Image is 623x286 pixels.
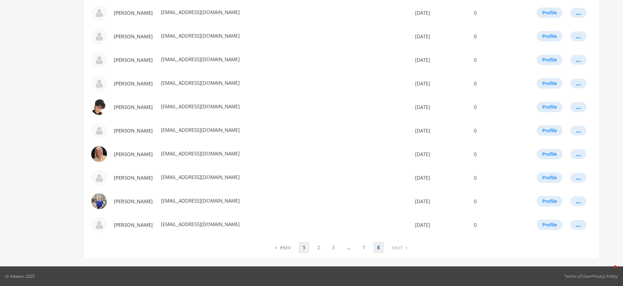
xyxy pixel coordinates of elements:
[576,36,581,37] div: ...
[114,104,153,110] span: [PERSON_NAME]
[114,57,153,63] span: [PERSON_NAME]
[160,221,240,227] span: [EMAIL_ADDRESS][DOMAIN_NAME]
[537,196,562,206] button: Profile
[576,83,581,84] div: ...
[537,125,562,136] button: Profile
[470,95,520,119] td: 0
[114,222,153,228] span: [PERSON_NAME]
[114,151,153,157] span: [PERSON_NAME]
[388,242,411,253] a: Next
[110,148,157,160] a: [PERSON_NAME]
[114,127,153,134] span: [PERSON_NAME]
[110,219,157,231] a: [PERSON_NAME]
[564,273,618,279] div: •
[537,8,562,18] button: Profile
[537,102,562,112] button: Profile
[570,220,586,230] button: ...
[570,8,586,18] button: ...
[537,78,562,89] button: Profile
[91,76,107,91] img: Aimee Boden profile
[537,220,562,230] button: Profile
[114,9,153,16] span: [PERSON_NAME]
[160,197,240,204] span: [EMAIL_ADDRESS][DOMAIN_NAME]
[5,273,35,279] p: © Adwerx 2025
[470,142,520,166] td: 0
[410,1,470,25] td: [DATE]
[576,224,581,225] div: ...
[110,172,157,184] a: [PERSON_NAME]
[114,33,153,40] span: [PERSON_NAME]
[110,195,157,207] a: [PERSON_NAME]
[160,174,240,180] span: [EMAIL_ADDRESS][DOMAIN_NAME]
[570,102,586,112] button: ...
[91,217,107,233] img: Jackie Dodson profile
[91,52,107,68] img: Judy Wayne profile
[91,146,107,162] img: Sheryl Short profile
[470,72,520,95] td: 0
[91,170,107,186] img: Paige Miller profile
[591,273,618,279] a: Privacy Policy
[160,150,240,157] span: [EMAIL_ADDRESS][DOMAIN_NAME]
[410,25,470,48] td: [DATE]
[114,80,153,87] span: [PERSON_NAME]
[110,54,157,66] a: [PERSON_NAME]
[91,193,107,209] img: Christine Breitenbach profile
[570,79,586,88] button: ...
[537,55,562,65] button: Profile
[110,78,157,90] a: [PERSON_NAME]
[601,264,616,279] iframe: Intercom live chat
[537,31,562,42] button: Profile
[160,127,240,133] span: [EMAIL_ADDRESS][DOMAIN_NAME]
[91,123,107,138] img: Keith Gabbard profile
[160,103,240,110] span: [EMAIL_ADDRESS][DOMAIN_NAME]
[570,149,586,159] button: ...
[470,48,520,72] td: 0
[160,56,240,63] span: [EMAIL_ADDRESS][DOMAIN_NAME]
[570,196,586,206] button: ...
[410,48,470,72] td: [DATE]
[160,9,240,15] span: [EMAIL_ADDRESS][DOMAIN_NAME]
[570,55,586,65] button: ...
[470,119,520,142] td: 0
[160,32,240,39] span: [EMAIL_ADDRESS][DOMAIN_NAME]
[570,173,586,183] button: ...
[160,80,240,86] span: [EMAIL_ADDRESS][DOMAIN_NAME]
[410,166,470,189] td: [DATE]
[328,242,339,253] a: 3
[410,189,470,213] td: [DATE]
[410,72,470,95] td: [DATE]
[576,12,581,13] div: ...
[91,5,107,21] img: Ruth Wohleber profile
[570,126,586,135] button: ...
[271,242,411,253] nav: pagination
[537,149,562,159] button: Profile
[564,273,590,279] a: Terms of Use
[406,244,407,251] span: ›
[410,213,470,237] td: [DATE]
[410,142,470,166] td: [DATE]
[91,28,107,44] img: Ray Saylor profile
[470,25,520,48] td: 0
[410,119,470,142] td: [DATE]
[110,101,157,113] a: [PERSON_NAME]
[537,172,562,183] button: Profile
[313,242,324,253] a: 2
[110,30,157,43] a: [PERSON_NAME]
[410,95,470,119] td: [DATE]
[576,177,581,178] div: ...
[114,174,153,181] span: [PERSON_NAME]
[470,1,520,25] td: 0
[91,99,107,115] img: Tamra Berry profile
[570,31,586,41] button: ...
[470,189,520,213] td: 0
[299,242,309,253] a: 1
[110,125,157,137] a: [PERSON_NAME]
[576,130,581,131] div: ...
[358,242,369,253] a: 7
[470,213,520,237] td: 0
[373,242,384,253] a: 8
